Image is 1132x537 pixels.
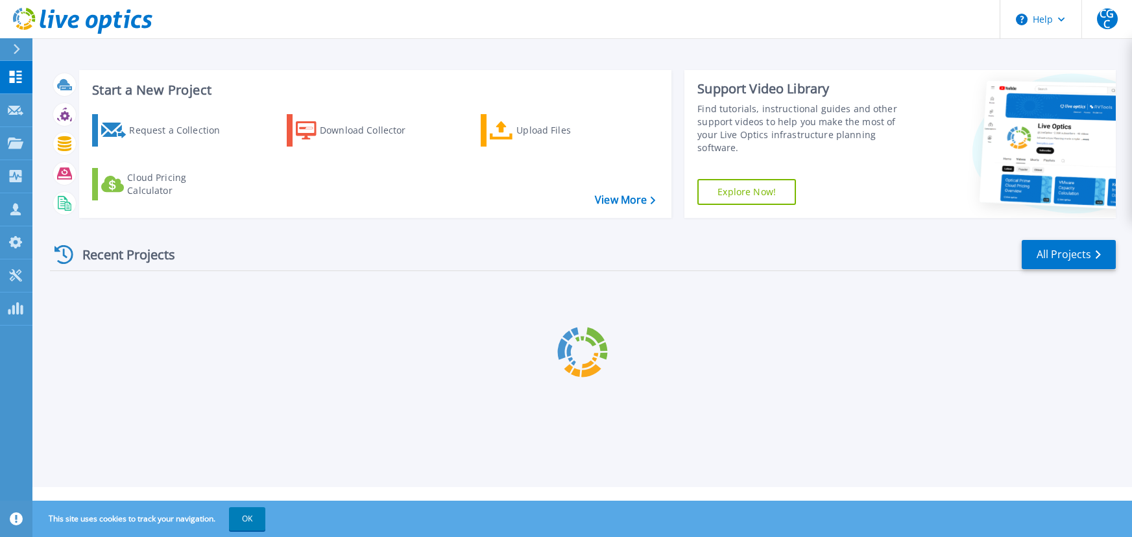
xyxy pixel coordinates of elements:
[481,114,625,147] a: Upload Files
[595,194,655,206] a: View More
[92,114,237,147] a: Request a Collection
[127,171,231,197] div: Cloud Pricing Calculator
[287,114,431,147] a: Download Collector
[50,239,193,270] div: Recent Projects
[92,83,655,97] h3: Start a New Project
[92,168,237,200] a: Cloud Pricing Calculator
[1097,8,1118,29] span: CGC
[1022,240,1116,269] a: All Projects
[697,80,916,97] div: Support Video Library
[320,117,424,143] div: Download Collector
[229,507,265,531] button: OK
[36,507,265,531] span: This site uses cookies to track your navigation.
[697,102,916,154] div: Find tutorials, instructional guides and other support videos to help you make the most of your L...
[516,117,620,143] div: Upload Files
[129,117,233,143] div: Request a Collection
[697,179,796,205] a: Explore Now!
